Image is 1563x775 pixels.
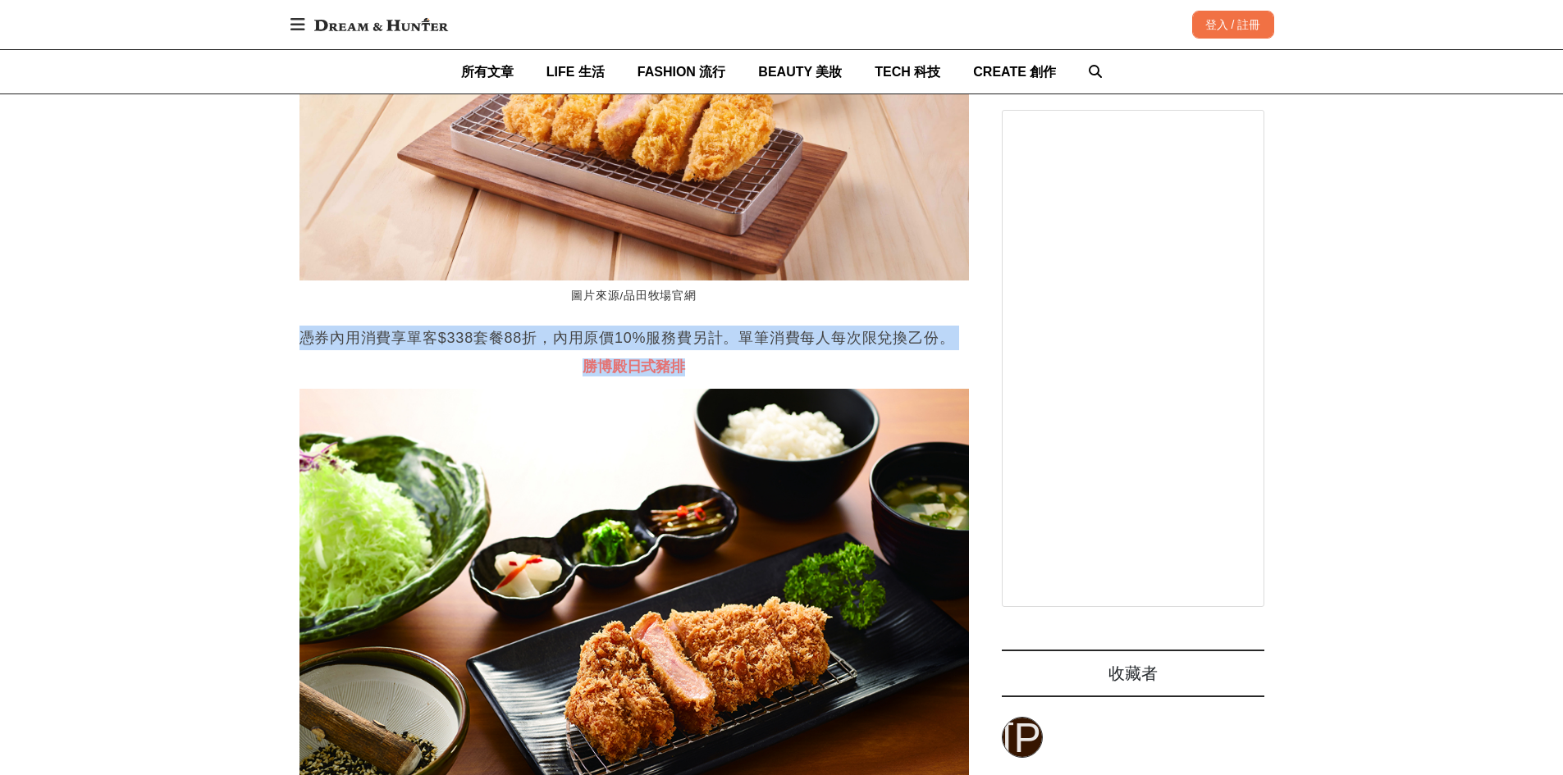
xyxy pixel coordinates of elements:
[758,50,842,93] a: BEAUTY 美妝
[758,65,842,79] span: BEAUTY 美妝
[299,326,969,350] p: 憑券內用消費享單客$338套餐88折，內用原價10%服務費另計。單筆消費每人每次限兌換乙份。
[875,50,940,93] a: TECH 科技
[1108,664,1158,682] span: 收藏者
[875,65,940,79] span: TECH 科技
[299,280,969,312] figcaption: 圖片來源/品田牧場官網
[1002,717,1043,758] a: [PERSON_NAME]
[973,65,1056,79] span: CREATE 創作
[973,50,1056,93] a: CREATE 創作
[638,50,726,93] a: FASHION 流行
[546,50,605,93] a: LIFE 生活
[461,65,514,79] span: 所有文章
[583,358,685,375] span: 勝博殿日式豬排
[306,10,456,39] img: Dream & Hunter
[546,65,605,79] span: LIFE 生活
[461,50,514,93] a: 所有文章
[638,65,726,79] span: FASHION 流行
[1192,11,1274,39] div: 登入 / 註冊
